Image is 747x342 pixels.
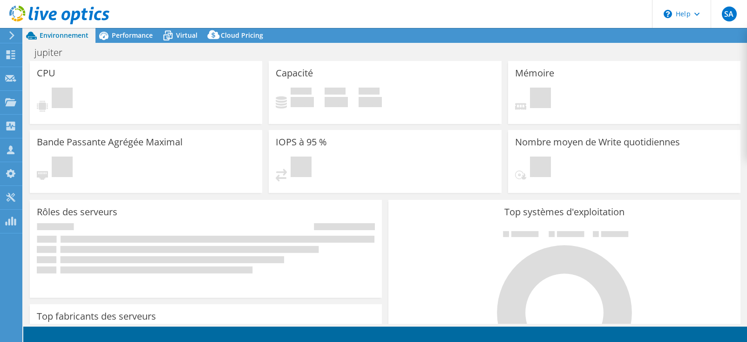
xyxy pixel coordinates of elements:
[37,68,55,78] h3: CPU
[291,88,312,97] span: Utilisé
[515,137,680,147] h3: Nombre moyen de Write quotidiennes
[52,88,73,110] span: En attente
[221,31,263,40] span: Cloud Pricing
[664,10,672,18] svg: \n
[112,31,153,40] span: Performance
[325,97,348,107] h4: 0 Gio
[395,207,733,217] h3: Top systèmes d'exploitation
[52,157,73,179] span: En attente
[176,31,197,40] span: Virtual
[515,68,554,78] h3: Mémoire
[276,68,313,78] h3: Capacité
[291,157,312,179] span: En attente
[37,311,156,321] h3: Top fabricants des serveurs
[30,48,77,58] h1: jupiter
[276,137,327,147] h3: IOPS à 95 %
[359,88,380,97] span: Total
[37,207,117,217] h3: Rôles des serveurs
[359,97,382,107] h4: 0 Gio
[40,31,88,40] span: Environnement
[325,88,346,97] span: Espace libre
[530,157,551,179] span: En attente
[722,7,737,21] span: SA
[530,88,551,110] span: En attente
[291,97,314,107] h4: 0 Gio
[37,137,183,147] h3: Bande Passante Agrégée Maximal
